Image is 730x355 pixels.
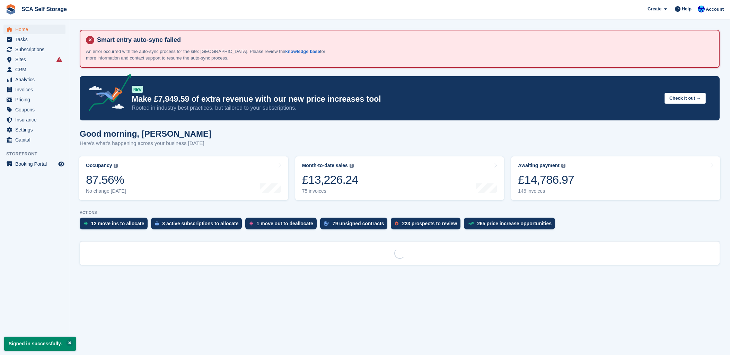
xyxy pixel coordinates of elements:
[302,188,358,194] div: 75 invoices
[468,222,474,225] img: price_increase_opportunities-93ffe204e8149a01c8c9dc8f82e8f89637d9d84a8eef4429ea346261dce0b2c0.svg
[256,221,313,226] div: 1 move out to deallocate
[57,160,65,168] a: Preview store
[3,105,65,115] a: menu
[86,173,126,187] div: 87.56%
[91,221,144,226] div: 12 move ins to allocate
[6,4,16,15] img: stora-icon-8386f47178a22dfd0bd8f6a31ec36ba5ce8667c1dd55bd0f319d3a0aa187defe.svg
[15,159,57,169] span: Booking Portal
[15,135,57,145] span: Capital
[3,35,65,44] a: menu
[15,95,57,104] span: Pricing
[19,3,70,15] a: SCA Self Storage
[3,125,65,135] a: menu
[15,85,57,94] span: Invoices
[83,74,131,113] img: price-adjustments-announcement-icon-8257ccfd72463d97f412b2fc003d46551f7dbcb40ab6d574587a9cd5c0d94...
[3,159,65,169] a: menu
[132,94,659,104] p: Make £7,949.59 of extra revenue with our new price increases tool
[114,164,118,168] img: icon-info-grey-7440780725fd019a000dd9b08b2336e03edf1995a4989e88bcd33f0948082b44.svg
[84,221,88,226] img: move_ins_to_allocate_icon-fdf77a2bb77ea45bf5b3d319d69a93e2d87916cf1d5bf7949dd705db3b84f3ca.svg
[320,218,391,233] a: 79 unsigned contracts
[6,151,69,157] span: Storefront
[245,218,320,233] a: 1 move out to deallocate
[132,104,659,112] p: Rooted in industry best practices, but tailored to your subscriptions.
[4,337,76,351] p: Signed in successfully.
[302,163,348,169] div: Month-to-date sales
[15,25,57,34] span: Home
[15,45,57,54] span: Subscriptions
[648,6,661,12] span: Create
[80,139,211,147] p: Here's what's happening across your business [DATE]
[295,156,504,200] a: Month-to-date sales £13,226.24 75 invoices
[3,95,65,104] a: menu
[155,221,159,226] img: active_subscription_to_allocate_icon-d502201f5373d7db506a760aba3b589e785aa758c864c3986d89f69b8ff3...
[698,6,705,12] img: Kelly Neesham
[706,6,724,13] span: Account
[477,221,552,226] div: 265 price increase opportunities
[15,105,57,115] span: Coupons
[80,218,151,233] a: 12 move ins to allocate
[3,45,65,54] a: menu
[86,163,112,169] div: Occupancy
[86,48,328,62] p: An error occurred with the auto-sync process for the site: [GEOGRAPHIC_DATA]. Please review the f...
[518,163,560,169] div: Awaiting payment
[132,86,143,93] div: NEW
[561,164,565,168] img: icon-info-grey-7440780725fd019a000dd9b08b2336e03edf1995a4989e88bcd33f0948082b44.svg
[151,218,245,233] a: 3 active subscriptions to allocate
[80,210,720,215] p: ACTIONS
[3,25,65,34] a: menu
[15,35,57,44] span: Tasks
[3,135,65,145] a: menu
[395,221,398,226] img: prospect-51fa495bee0391a8d652442698ab0144808aea92771e9ea1ae160a38d050c398.svg
[3,55,65,64] a: menu
[518,173,574,187] div: £14,786.97
[350,164,354,168] img: icon-info-grey-7440780725fd019a000dd9b08b2336e03edf1995a4989e88bcd33f0948082b44.svg
[665,93,706,104] button: Check it out →
[15,65,57,74] span: CRM
[511,156,720,200] a: Awaiting payment £14,786.97 146 invoices
[86,188,126,194] div: No change [DATE]
[391,218,464,233] a: 223 prospects to review
[249,221,253,226] img: move_outs_to_deallocate_icon-f764333ba52eb49d3ac5e1228854f67142a1ed5810a6f6cc68b1a99e826820c5.svg
[3,85,65,94] a: menu
[285,49,320,54] a: knowledge base
[15,115,57,125] span: Insurance
[15,55,57,64] span: Sites
[15,125,57,135] span: Settings
[682,6,692,12] span: Help
[518,188,574,194] div: 146 invoices
[3,75,65,84] a: menu
[56,57,62,62] i: Smart entry sync failures have occurred
[324,221,329,226] img: contract_signature_icon-13c848040528278c33f63329250d36e43548de30e8caae1d1a13099fd9432cc5.svg
[333,221,384,226] div: 79 unsigned contracts
[79,156,288,200] a: Occupancy 87.56% No change [DATE]
[3,115,65,125] a: menu
[15,75,57,84] span: Analytics
[80,129,211,138] h1: Good morning, [PERSON_NAME]
[464,218,559,233] a: 265 price increase opportunities
[162,221,238,226] div: 3 active subscriptions to allocate
[3,65,65,74] a: menu
[402,221,457,226] div: 223 prospects to review
[94,36,713,44] h4: Smart entry auto-sync failed
[302,173,358,187] div: £13,226.24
